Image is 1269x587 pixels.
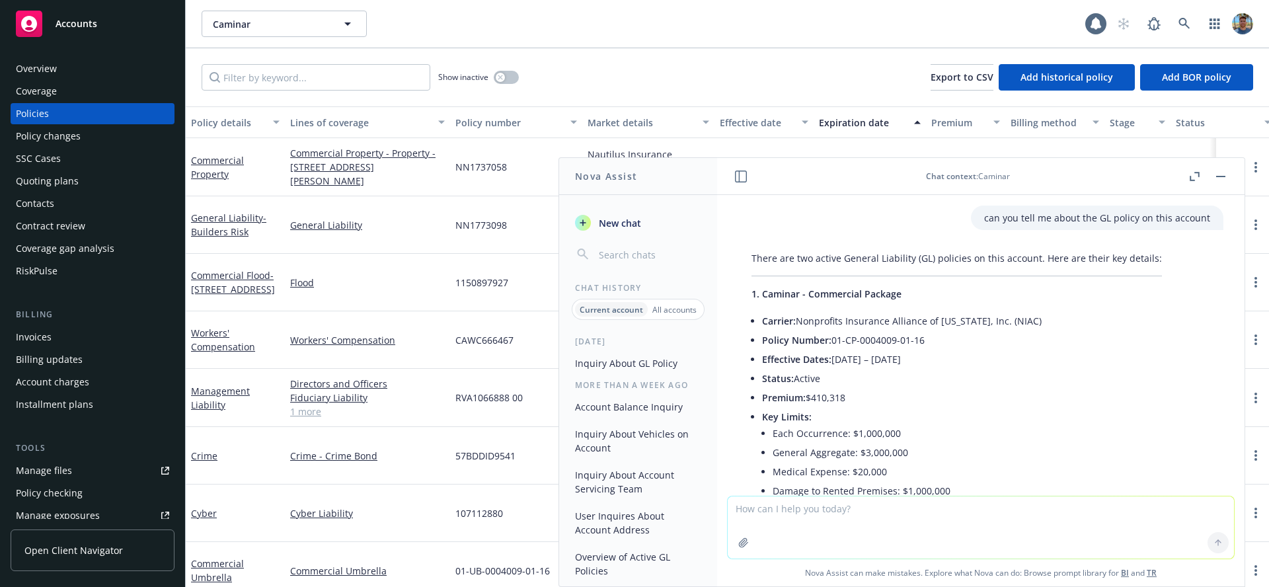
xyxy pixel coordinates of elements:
li: Each Occurrence: $1,000,000 [773,424,1162,443]
a: Crime [191,450,217,462]
span: 57BDDID9541 [455,449,516,463]
button: Caminar [202,11,367,37]
div: : Caminar [749,171,1186,182]
input: Search chats [596,245,701,264]
a: BI [1121,567,1129,578]
div: RiskPulse [16,260,58,282]
button: Market details [582,106,714,138]
span: Add historical policy [1020,71,1113,83]
a: Manage exposures [11,505,174,526]
button: Overview of Active GL Policies [570,546,707,582]
a: RiskPulse [11,260,174,282]
a: Invoices [11,327,174,348]
li: Active [762,369,1162,388]
div: Lines of coverage [290,116,430,130]
button: Export to CSV [931,64,993,91]
a: General Liability [290,218,445,232]
span: 1150897927 [455,276,508,290]
span: Show inactive [438,71,488,83]
span: New chat [596,216,641,230]
div: Tools [11,442,174,455]
a: Management Liability [191,385,250,411]
span: CAWC666467 [455,333,514,347]
div: Status [1176,116,1256,130]
a: more [1248,505,1264,521]
li: 01-CP-0004009-01-16 [762,331,1162,350]
li: $410,318 [762,388,1162,407]
div: Market details [588,116,695,130]
div: Invoices [16,327,52,348]
div: More than a week ago [559,379,717,391]
div: Expiration date [819,116,906,130]
a: Commercial Flood [191,269,275,295]
a: TR [1147,567,1157,578]
a: Switch app [1202,11,1228,37]
a: General Liability [191,212,266,238]
span: Accounts [56,19,97,29]
div: Manage files [16,460,72,481]
div: Contract review [16,215,85,237]
span: Add BOR policy [1162,71,1231,83]
a: Policy changes [11,126,174,147]
div: Nautilus Insurance Company, Admiral Insurance Group ([PERSON_NAME] Corporation) [588,147,709,175]
button: User Inquires About Account Address [570,505,707,541]
a: Directors and Officers [290,377,445,391]
span: Status: [762,372,794,385]
a: Flood [290,276,445,290]
button: Add BOR policy [1140,64,1253,91]
a: more [1248,332,1264,348]
button: Add historical policy [999,64,1135,91]
div: Stage [1110,116,1151,130]
a: Commercial Property [191,154,244,180]
p: can you tell me about the GL policy on this account [984,211,1210,225]
a: Commercial Property - Property - [STREET_ADDRESS][PERSON_NAME] [290,146,445,188]
span: Chat context [926,171,976,182]
div: Policies [16,103,49,124]
span: Effective Dates: [762,353,831,366]
span: 107112880 [455,506,503,520]
a: Accounts [11,5,174,42]
span: 1. Caminar - Commercial Package [751,288,902,300]
a: Manage files [11,460,174,481]
a: Installment plans [11,394,174,415]
div: Overview [16,58,57,79]
a: Cyber [191,507,217,520]
img: photo [1232,13,1253,34]
div: Policy details [191,116,265,130]
div: Billing [11,308,174,321]
li: General Aggregate: $3,000,000 [773,443,1162,462]
div: [DATE] [559,336,717,347]
a: Overview [11,58,174,79]
p: All accounts [652,304,697,315]
a: Start snowing [1110,11,1137,37]
div: Contacts [16,193,54,214]
a: Contacts [11,193,174,214]
li: [DATE] – [DATE] [762,350,1162,369]
button: Billing method [1005,106,1104,138]
div: SSC Cases [16,148,61,169]
div: Effective date [720,116,794,130]
span: Nova Assist can make mistakes. Explore what Nova can do: Browse prompt library for and [722,559,1239,586]
a: Coverage [11,81,174,102]
span: 01-UB-0004009-01-16 [455,564,550,578]
li: Medical Expense: $20,000 [773,462,1162,481]
div: Quoting plans [16,171,79,192]
a: Coverage gap analysis [11,238,174,259]
input: Filter by keyword... [202,64,430,91]
p: Current account [580,304,643,315]
a: Billing updates [11,349,174,370]
span: Premium: [762,391,806,404]
button: Inquiry About Account Servicing Team [570,464,707,500]
div: Policy checking [16,483,83,504]
a: Report a Bug [1141,11,1167,37]
button: New chat [570,211,707,235]
a: more [1248,217,1264,233]
button: Account Balance Inquiry [570,396,707,418]
div: Billing method [1011,116,1085,130]
a: Cyber Liability [290,506,445,520]
span: RVA1066888 00 [455,391,523,405]
button: Policy details [186,106,285,138]
a: Account charges [11,372,174,393]
li: Nonprofits Insurance Alliance of [US_STATE], Inc. (NIAC) [762,311,1162,331]
span: NN1773098 [455,218,507,232]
